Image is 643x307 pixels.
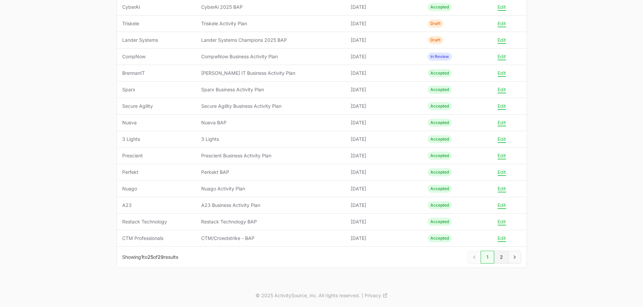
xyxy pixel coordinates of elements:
span: CyberAi 2025 BAP [201,4,340,10]
span: [DATE] [351,37,417,43]
button: Edit [498,103,506,109]
button: Edit [498,37,506,43]
span: Lander Systems [122,37,191,43]
span: Prescient Business Activity Plan [201,152,340,159]
span: Perkekt BAP [201,169,340,176]
span: Restack Technology [122,218,191,225]
span: Nuago [122,185,191,192]
span: 25 [148,254,153,260]
button: Edit [498,169,506,175]
span: [DATE] [351,103,417,110]
span: [DATE] [351,53,417,60]
span: Perfekt [122,169,191,176]
button: Edit [498,219,506,225]
span: A23 Business Activity Plan [201,202,340,209]
span: [DATE] [351,119,417,126]
span: [DATE] [351,4,417,10]
span: [DATE] [351,70,417,76]
span: [DATE] [351,218,417,225]
span: 29 [158,254,164,260]
span: CompwNow Business Activity Plan [201,53,340,60]
a: Next [508,251,521,264]
a: Privacy [365,292,388,299]
span: [DATE] [351,185,417,192]
span: 1 [141,254,143,260]
span: CyberAI [122,4,191,10]
span: Restack Technology BAP [201,218,340,225]
button: Edit [498,120,506,126]
span: Secure Agility Business Activity Plan [201,103,340,110]
span: Prescient [122,152,191,159]
a: 1 [481,251,494,264]
span: BrennanIT [122,70,191,76]
span: [DATE] [351,86,417,93]
span: 3 Lights [201,136,340,143]
p: Showing to of results [122,254,178,260]
span: Nuago Activity Plan [201,185,340,192]
span: A23 [122,202,191,209]
button: Edit [498,87,506,93]
span: [DATE] [351,152,417,159]
button: Edit [498,54,506,60]
span: [DATE] [351,235,417,242]
a: 2 [494,251,509,264]
span: 3 Lights [122,136,191,143]
span: [DATE] [351,20,417,27]
span: Nueva BAP [201,119,340,126]
span: Secure Agility [122,103,191,110]
button: Edit [498,186,506,192]
span: [PERSON_NAME] IT Business Activity Plan [201,70,340,76]
button: Edit [498,235,506,241]
span: Nueva [122,119,191,126]
span: [DATE] [351,169,417,176]
span: [DATE] [351,136,417,143]
span: CTM Professionals [122,235,191,242]
span: Triskele [122,20,191,27]
button: Edit [498,202,506,208]
span: [DATE] [351,202,417,209]
span: CompNow [122,53,191,60]
span: Sparx [122,86,191,93]
span: | [361,292,363,299]
p: © 2025 ActivitySource, inc. All rights reserved. [256,292,360,299]
span: Lander Systems Champions 2025 BAP [201,37,340,43]
button: Edit [498,21,506,27]
span: Triskele Activity Plan [201,20,340,27]
span: Sparx Business Activity Plan [201,86,340,93]
button: Edit [498,153,506,159]
button: Edit [498,136,506,142]
span: CTM/Crowdstrike - BAP [201,235,340,242]
button: Edit [498,4,506,10]
button: Edit [498,70,506,76]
